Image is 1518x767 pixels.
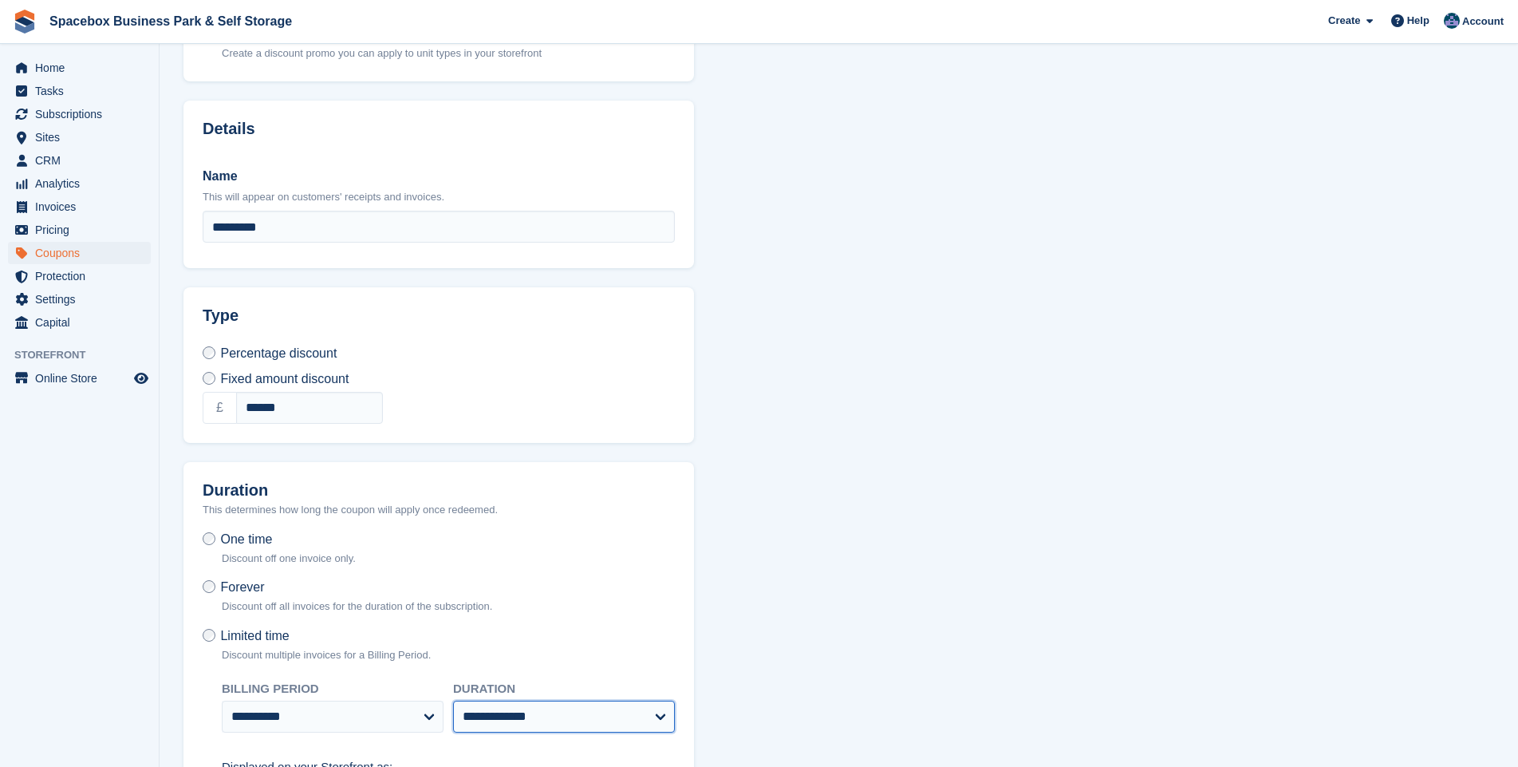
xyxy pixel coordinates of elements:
span: Tasks [35,80,131,102]
p: Discount off one invoice only. [222,551,356,567]
a: menu [8,149,151,172]
span: Percentage discount [220,346,337,360]
a: menu [8,311,151,334]
span: Home [35,57,131,79]
p: Create a discount promo you can apply to unit types in your storefront [222,45,542,61]
img: Daud [1444,13,1460,29]
input: One time Discount off one invoice only. [203,532,215,545]
span: CRM [35,149,131,172]
h2: Type [203,306,675,325]
span: Coupons [35,242,131,264]
span: Analytics [35,172,131,195]
a: menu [8,80,151,102]
h2: Details [203,120,675,138]
span: Sites [35,126,131,148]
span: Pricing [35,219,131,241]
span: Online Store [35,367,131,389]
a: menu [8,265,151,287]
a: menu [8,57,151,79]
span: Protection [35,265,131,287]
span: Create [1328,13,1360,29]
a: menu [8,288,151,310]
span: Fixed amount discount [220,372,349,385]
a: Spacebox Business Park & Self Storage [43,8,298,34]
p: Discount off all invoices for the duration of the subscription. [222,599,492,615]
a: menu [8,172,151,195]
a: menu [8,103,151,125]
label: Billing period [222,680,444,698]
span: Capital [35,311,131,334]
p: This will appear on customers' receipts and invoices. [203,189,675,205]
h2: Duration [203,481,675,500]
span: Settings [35,288,131,310]
span: Account [1462,14,1504,30]
a: menu [8,219,151,241]
p: This determines how long the coupon will apply once redeemed. [203,502,675,518]
span: Subscriptions [35,103,131,125]
a: menu [8,242,151,264]
span: Help [1407,13,1429,29]
span: Invoices [35,196,131,218]
label: Name [203,167,675,186]
span: One time [220,532,272,546]
input: Forever Discount off all invoices for the duration of the subscription. [203,580,215,593]
input: Limited time Discount multiple invoices for a Billing Period. [203,629,215,642]
span: Storefront [14,347,159,363]
input: Fixed amount discount [203,372,215,385]
a: Preview store [132,369,151,388]
a: menu [8,126,151,148]
a: menu [8,196,151,218]
span: Limited time [220,629,289,642]
a: menu [8,367,151,389]
p: Discount multiple invoices for a Billing Period. [222,647,431,663]
label: Duration [453,680,675,698]
input: Percentage discount [203,346,215,359]
span: Forever [220,580,264,594]
img: stora-icon-8386f47178a22dfd0bd8f6a31ec36ba5ce8667c1dd55bd0f319d3a0aa187defe.svg [13,10,37,34]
